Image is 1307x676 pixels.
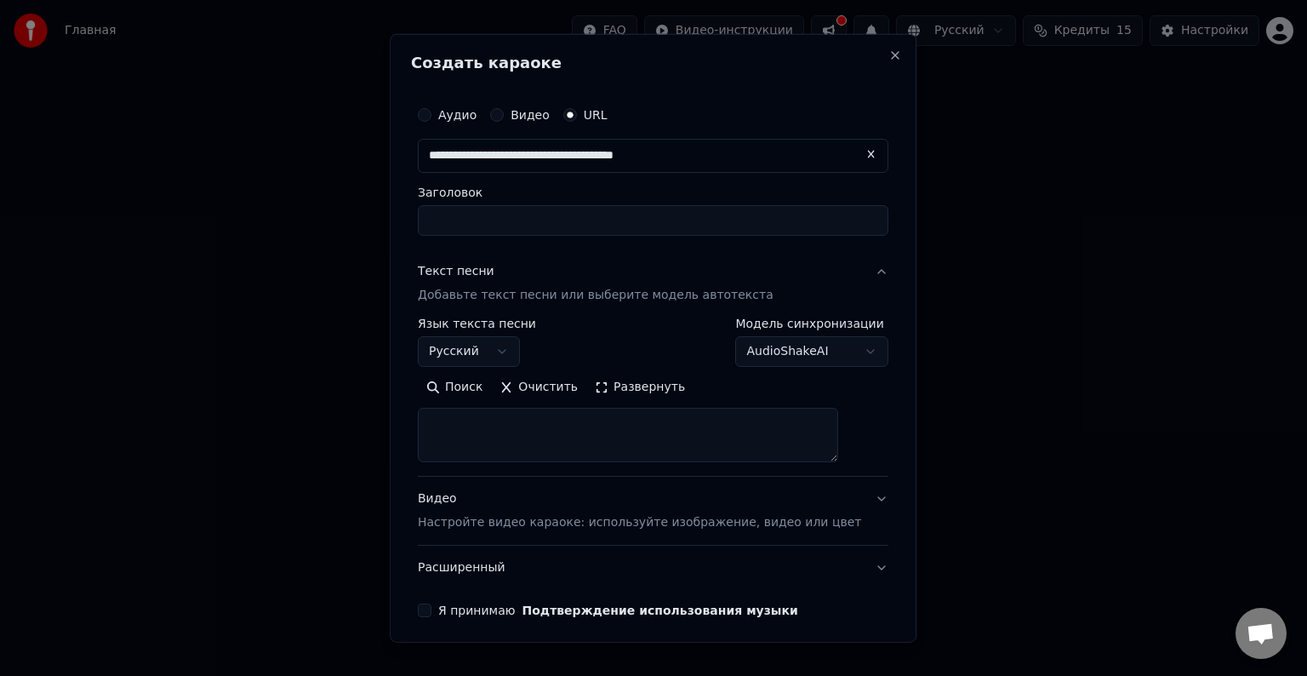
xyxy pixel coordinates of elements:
label: Я принимаю [438,604,798,616]
div: Текст песниДобавьте текст песни или выберите модель автотекста [418,318,888,476]
button: Текст песниДобавьте текст песни или выберите модель автотекста [418,249,888,318]
label: Аудио [438,109,477,121]
button: Очистить [492,374,587,401]
label: Язык текста песни [418,318,536,329]
label: Заголовок [418,186,888,198]
button: Поиск [418,374,491,401]
p: Настройте видео караоке: используйте изображение, видео или цвет [418,514,861,531]
div: Видео [418,490,861,531]
button: ВидеоНастройте видео караоке: используйте изображение, видео или цвет [418,477,888,545]
label: URL [584,109,608,121]
div: Текст песни [418,263,494,280]
p: Добавьте текст песни или выберите модель автотекста [418,287,773,304]
button: Расширенный [418,546,888,590]
h2: Создать караоке [411,55,895,71]
button: Я принимаю [522,604,798,616]
button: Развернуть [586,374,693,401]
label: Модель синхронизации [736,318,889,329]
label: Видео [511,109,550,121]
